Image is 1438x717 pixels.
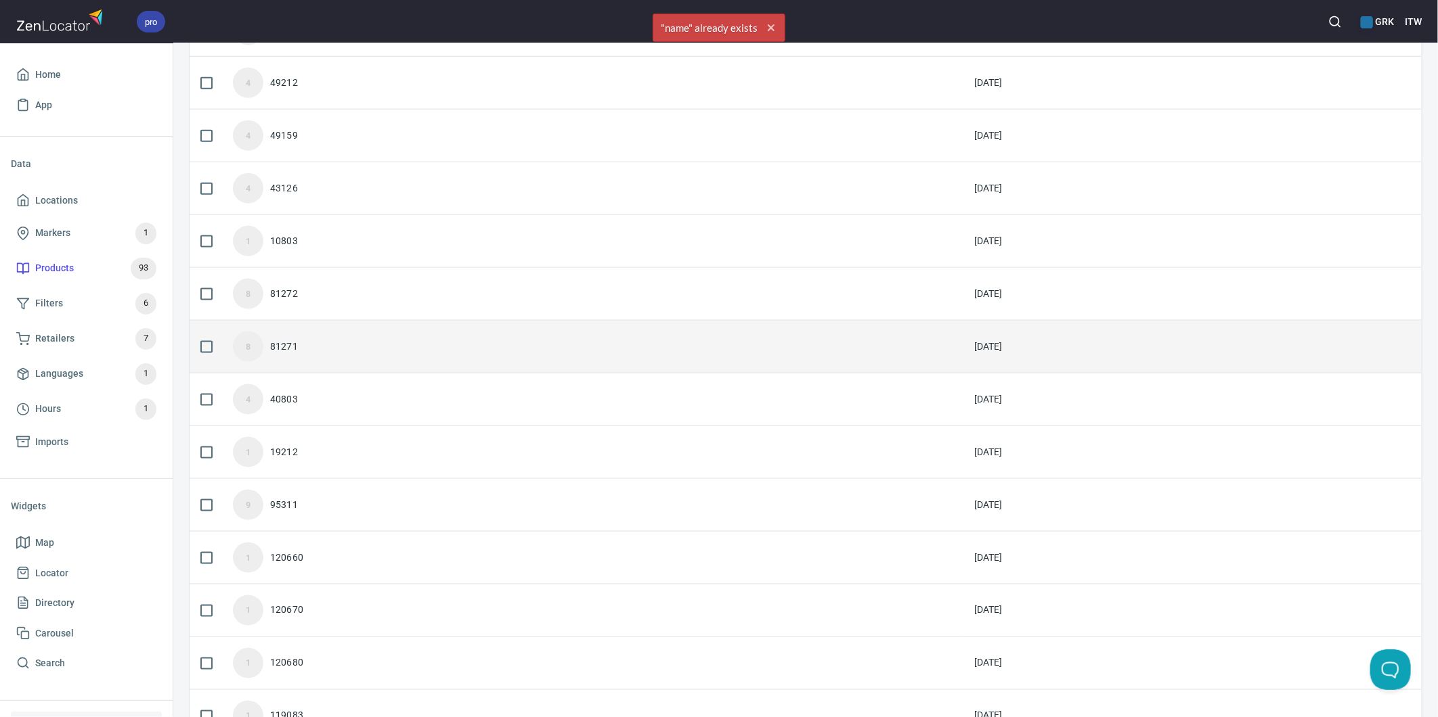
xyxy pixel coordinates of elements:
[35,595,74,611] span: Directory
[11,528,162,558] a: Map
[11,90,162,120] a: App
[11,321,162,356] a: Retailers7
[270,551,303,564] div: 120660
[270,498,298,511] div: 95311
[270,287,298,300] div: 81272
[135,401,156,417] span: 1
[974,340,1003,353] div: [DATE]
[974,181,1003,195] div: [DATE]
[974,129,1003,142] div: [DATE]
[11,356,162,392] a: Languages1
[35,66,61,83] span: Home
[11,147,162,180] li: Data
[974,551,1003,564] div: [DATE]
[35,330,74,347] span: Retailers
[135,331,156,346] span: 7
[35,260,74,277] span: Products
[35,534,54,551] span: Map
[11,392,162,427] a: Hours1
[135,225,156,241] span: 1
[233,490,263,520] div: 9
[974,445,1003,459] div: [DATE]
[11,427,162,457] a: Imports
[270,603,303,617] div: 120670
[974,392,1003,406] div: [DATE]
[135,296,156,311] span: 6
[233,173,263,204] div: 4
[974,498,1003,511] div: [DATE]
[35,400,61,417] span: Hours
[35,192,78,209] span: Locations
[1405,14,1422,29] h6: ITW
[1361,7,1394,37] div: Manage your apps
[135,366,156,381] span: 1
[233,384,263,415] div: 4
[1361,14,1394,29] h6: GRK
[35,625,74,642] span: Carousel
[35,655,65,672] span: Search
[233,542,263,573] div: 1
[974,287,1003,300] div: [DATE]
[137,11,165,32] div: pro
[11,490,162,522] li: Widgets
[270,340,298,353] div: 81271
[1405,7,1422,37] button: ITW
[11,286,162,321] a: Filters6
[11,558,162,588] a: Locator
[270,181,298,195] div: 43126
[270,392,298,406] div: 40803
[11,60,162,90] a: Home
[233,68,263,98] div: 4
[653,14,785,41] span: "name" already exists
[137,15,165,29] span: pro
[270,76,298,89] div: 49212
[35,365,83,382] span: Languages
[35,565,68,582] span: Locator
[11,216,162,251] a: Markers1
[270,129,298,142] div: 49159
[16,5,107,34] img: zenlocator
[131,260,156,276] span: 93
[35,225,70,241] span: Markers
[974,76,1003,89] div: [DATE]
[270,445,298,459] div: 19212
[233,331,263,362] div: 8
[974,603,1003,617] div: [DATE]
[974,656,1003,670] div: [DATE]
[1361,16,1373,28] button: color-2273A7
[233,437,263,467] div: 1
[233,279,263,309] div: 8
[974,234,1003,248] div: [DATE]
[1370,649,1411,690] iframe: Help Scout Beacon - Open
[11,618,162,649] a: Carousel
[35,295,63,312] span: Filters
[233,120,263,151] div: 4
[11,251,162,286] a: Products93
[11,648,162,678] a: Search
[11,588,162,618] a: Directory
[233,226,263,256] div: 1
[35,434,68,450] span: Imports
[270,234,298,248] div: 10803
[11,185,162,216] a: Locations
[35,97,52,114] span: App
[270,656,303,670] div: 120680
[233,648,263,678] div: 1
[233,595,263,626] div: 1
